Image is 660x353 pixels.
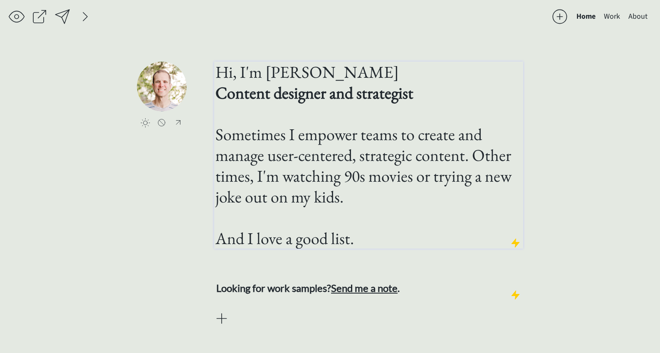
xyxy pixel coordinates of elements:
[215,82,413,104] strong: Content designer and strategist
[600,8,624,25] button: Work
[215,62,522,249] h1: Hi, I'm [PERSON_NAME] Sometimes I empower teams to create and manage user-centered, strategic con...
[137,62,187,111] img: Matt Weston picture
[216,282,400,294] span: Looking for work samples? .
[572,8,600,25] button: Home
[624,8,652,25] button: About
[331,282,398,294] a: Send me a note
